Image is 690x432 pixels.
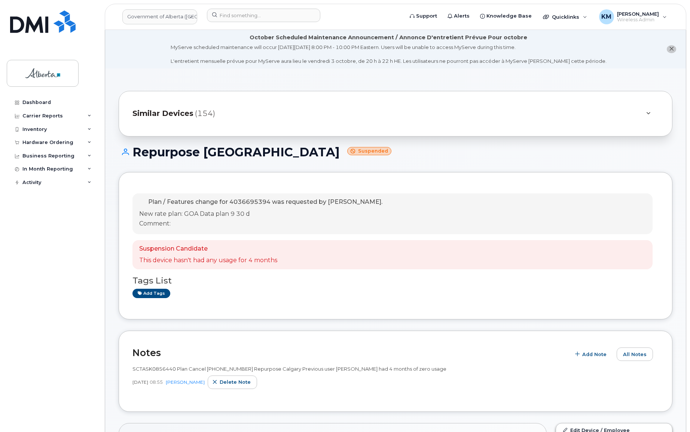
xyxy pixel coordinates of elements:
span: Add Note [582,351,607,358]
div: MyServe scheduled maintenance will occur [DATE][DATE] 8:00 PM - 10:00 PM Eastern. Users will be u... [171,44,607,65]
span: All Notes [623,351,647,358]
button: All Notes [617,347,653,361]
button: Add Note [570,347,613,361]
small: Suspended [347,147,391,156]
h2: Notes [132,347,567,358]
div: October Scheduled Maintenance Announcement / Annonce D'entretient Prévue Pour octobre [250,34,527,42]
span: Plan / Features change for 4036695394 was requested by [PERSON_NAME]. [148,198,382,205]
p: Comment: [139,220,382,228]
span: (154) [195,108,215,119]
span: Similar Devices [132,108,193,119]
h3: Tags List [132,276,659,285]
p: This device hasn't had any usage for 4 months [139,256,277,265]
h1: Repurpose [GEOGRAPHIC_DATA] [119,145,672,159]
span: Delete note [220,379,251,386]
p: New rate plan: GOA Data plan 9 30 d [139,210,382,218]
span: 08:55 [150,379,163,385]
a: [PERSON_NAME] [166,379,205,385]
p: Suspension Candidate [139,245,277,253]
a: Add tags [132,289,170,298]
button: close notification [667,45,676,53]
span: SCTASK0856440 Plan Cancel [PHONE_NUMBER] Repurpose Calgary Previous user [PERSON_NAME] had 4 mont... [132,366,446,372]
span: [DATE] [132,379,148,385]
button: Delete note [208,376,257,389]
